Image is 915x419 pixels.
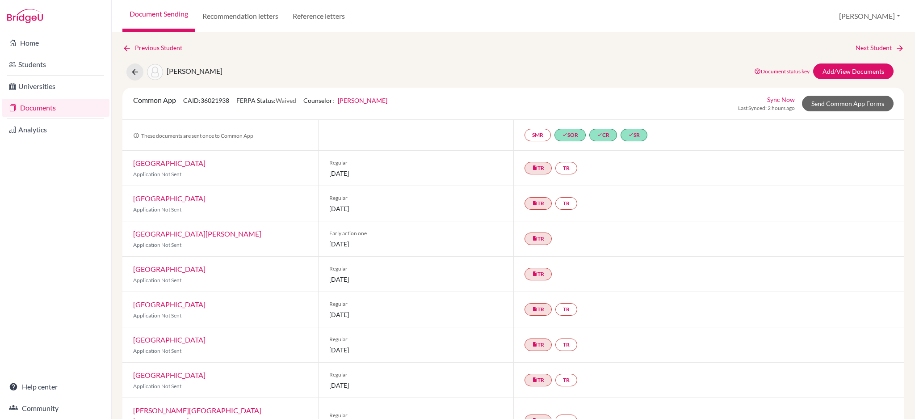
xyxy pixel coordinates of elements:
[532,200,537,206] i: insert_drive_file
[2,399,109,417] a: Community
[555,374,577,386] a: TR
[329,371,503,379] span: Regular
[236,97,296,104] span: FERPA Status:
[628,132,634,137] i: done
[767,95,795,104] a: Sync Now
[554,129,586,141] a: doneSOR
[555,197,577,210] a: TR
[562,132,567,137] i: done
[329,239,503,249] span: [DATE]
[133,277,181,284] span: Application Not Sent
[525,197,552,210] a: insert_drive_fileTR
[532,165,537,170] i: insert_drive_file
[754,68,810,75] a: Document status key
[835,8,904,25] button: [PERSON_NAME]
[589,129,617,141] a: doneCR
[329,194,503,202] span: Regular
[133,300,206,309] a: [GEOGRAPHIC_DATA]
[133,229,261,238] a: [GEOGRAPHIC_DATA][PERSON_NAME]
[329,275,503,284] span: [DATE]
[329,335,503,343] span: Regular
[525,233,552,245] a: insert_drive_fileTR
[133,206,181,213] span: Application Not Sent
[329,204,503,213] span: [DATE]
[525,268,552,280] a: insert_drive_fileTR
[597,132,602,137] i: done
[133,335,206,344] a: [GEOGRAPHIC_DATA]
[133,383,181,389] span: Application Not Sent
[525,129,551,141] a: SMR
[183,97,229,104] span: CAID: 36021938
[7,9,43,23] img: Bridge-U
[133,194,206,203] a: [GEOGRAPHIC_DATA]
[133,241,181,248] span: Application Not Sent
[133,132,253,139] span: These documents are sent once to Common App
[133,371,206,379] a: [GEOGRAPHIC_DATA]
[856,43,904,53] a: Next Student
[133,159,206,167] a: [GEOGRAPHIC_DATA]
[329,229,503,237] span: Early action one
[329,169,503,178] span: [DATE]
[329,159,503,167] span: Regular
[802,96,894,111] a: Send Common App Forms
[329,381,503,390] span: [DATE]
[2,378,109,396] a: Help center
[2,34,109,52] a: Home
[2,77,109,95] a: Universities
[555,339,577,351] a: TR
[276,97,296,104] span: Waived
[525,303,552,316] a: insert_drive_fileTR
[329,300,503,308] span: Regular
[525,374,552,386] a: insert_drive_fileTR
[329,310,503,319] span: [DATE]
[555,303,577,316] a: TR
[133,312,181,319] span: Application Not Sent
[167,67,222,75] span: [PERSON_NAME]
[738,104,795,112] span: Last Synced: 2 hours ago
[525,339,552,351] a: insert_drive_fileTR
[329,265,503,273] span: Regular
[133,96,176,104] span: Common App
[329,345,503,355] span: [DATE]
[532,377,537,382] i: insert_drive_file
[133,265,206,273] a: [GEOGRAPHIC_DATA]
[2,99,109,117] a: Documents
[303,97,387,104] span: Counselor:
[122,43,189,53] a: Previous Student
[532,342,537,347] i: insert_drive_file
[813,63,894,79] a: Add/View Documents
[555,162,577,174] a: TR
[2,55,109,73] a: Students
[621,129,647,141] a: doneSR
[525,162,552,174] a: insert_drive_fileTR
[338,97,387,104] a: [PERSON_NAME]
[532,306,537,312] i: insert_drive_file
[532,236,537,241] i: insert_drive_file
[133,347,181,354] span: Application Not Sent
[133,171,181,178] span: Application Not Sent
[2,121,109,139] a: Analytics
[532,271,537,276] i: insert_drive_file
